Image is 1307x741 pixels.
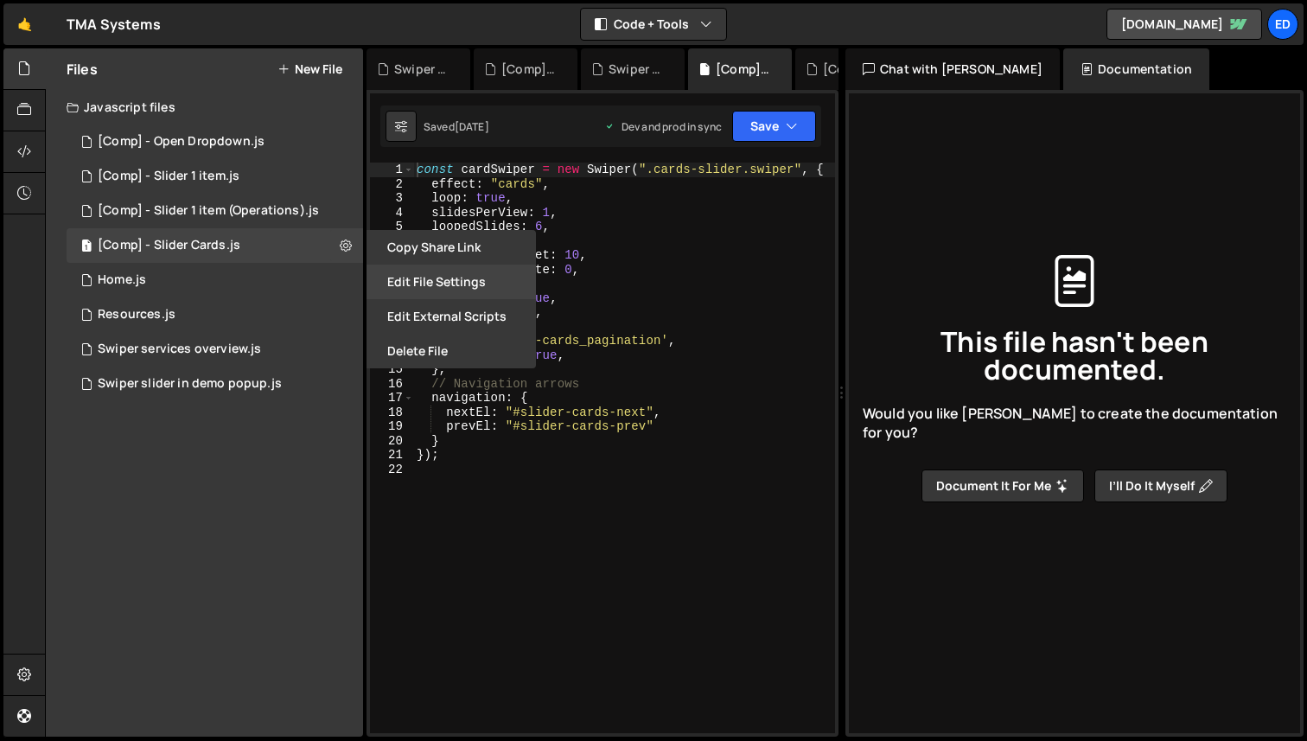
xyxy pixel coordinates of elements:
h2: Files [67,60,98,79]
button: Delete File [367,334,536,368]
div: 15745/41885.js [67,159,363,194]
div: 4 [370,206,414,220]
div: 15745/41947.js [67,125,363,159]
div: 1 [370,163,414,177]
a: 🤙 [3,3,46,45]
div: [Comp] - Open Dropdown.js [98,134,265,150]
div: 15 [370,362,414,377]
div: 22 [370,463,414,477]
button: Document it for me [921,470,1084,502]
div: 20 [370,434,414,449]
div: Chat with [PERSON_NAME] [845,48,1060,90]
div: 3 [370,191,414,206]
div: Home.js [98,272,146,288]
div: Swiper services overview.js [67,332,363,367]
div: 15745/42002.js [67,228,363,263]
span: 1 [81,240,92,254]
div: TMA Systems [67,14,161,35]
div: 18 [370,406,414,420]
div: 21 [370,448,414,463]
div: Swiper services overview.js [394,61,449,78]
button: Copy share link [367,230,536,265]
div: Swiper services overview.js [98,342,261,357]
div: [DATE] [455,119,489,134]
div: 15745/41882.js [67,263,363,297]
div: [Comp] - Open Dropdown.js [501,61,557,78]
span: This file hasn't been documented. [863,328,1286,383]
div: 15745/41948.js [67,194,363,228]
button: Edit External Scripts [367,299,536,334]
button: Edit File Settings [367,265,536,299]
a: Ed [1267,9,1298,40]
div: [Comp] - Slider 1 item (Operations).js [98,203,319,219]
div: Resources.js [98,307,175,323]
span: Would you like [PERSON_NAME] to create the documentation for you? [863,404,1286,443]
a: [DOMAIN_NAME] [1106,9,1262,40]
button: New File [277,62,342,76]
div: 16 [370,377,414,392]
div: Javascript files [46,90,363,125]
button: Save [732,111,816,142]
div: 2 [370,177,414,192]
div: Documentation [1063,48,1209,90]
div: Swiper slider in demo popup.js [98,376,282,392]
div: [Comp] - Slider Cards.js [98,238,240,253]
div: 5 [370,220,414,234]
div: 15745/44306.js [67,297,363,332]
div: 19 [370,419,414,434]
div: 15745/43499.js [67,367,363,401]
div: Dev and prod in sync [604,119,722,134]
div: [Comp] - Slider Cards.js [716,61,771,78]
div: [Comp] - Slider 1 item (Operations).js [823,61,878,78]
div: Saved [424,119,489,134]
div: [Comp] - Slider 1 item.js [98,169,239,184]
button: Code + Tools [581,9,726,40]
div: 17 [370,391,414,406]
button: I’ll do it myself [1094,470,1227,502]
div: Swiper slider in demo popup.js [609,61,664,78]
